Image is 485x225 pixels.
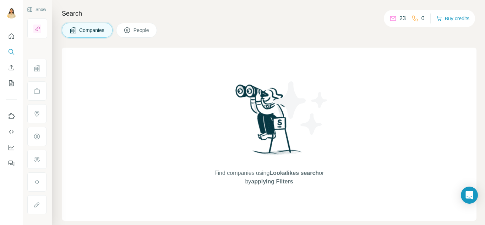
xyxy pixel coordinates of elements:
button: My lists [6,77,17,90]
span: People [133,27,150,34]
p: 0 [421,14,425,23]
button: Use Surfe on LinkedIn [6,110,17,123]
img: Surfe Illustration - Woman searching with binoculars [232,82,306,162]
button: Dashboard [6,141,17,154]
div: Open Intercom Messenger [461,187,478,204]
span: Find companies using or by [212,169,326,186]
p: 23 [399,14,406,23]
button: Quick start [6,30,17,43]
h4: Search [62,9,476,18]
button: Feedback [6,157,17,170]
button: Enrich CSV [6,61,17,74]
button: Buy credits [436,14,469,23]
span: Lookalikes search [269,170,319,176]
button: Use Surfe API [6,125,17,138]
span: Companies [79,27,105,34]
button: Show [22,4,51,15]
span: applying Filters [251,178,293,184]
button: Search [6,45,17,58]
img: Avatar [6,7,17,18]
img: Surfe Illustration - Stars [269,76,333,140]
